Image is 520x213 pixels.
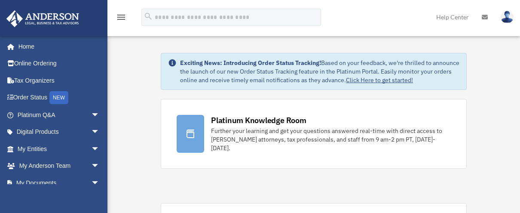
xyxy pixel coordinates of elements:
a: Digital Productsarrow_drop_down [6,123,113,141]
span: arrow_drop_down [91,174,108,192]
div: NEW [49,91,68,104]
div: Platinum Knowledge Room [211,115,306,126]
a: Online Ordering [6,55,113,72]
a: My Entitiesarrow_drop_down [6,140,113,157]
a: Click Here to get started! [346,76,413,84]
a: Platinum Q&Aarrow_drop_down [6,106,113,123]
i: menu [116,12,126,22]
span: arrow_drop_down [91,106,108,124]
a: Tax Organizers [6,72,113,89]
a: Platinum Knowledge Room Further your learning and get your questions answered real-time with dire... [161,99,467,169]
img: User Pic [501,11,514,23]
a: menu [116,15,126,22]
i: search [144,12,153,21]
span: arrow_drop_down [91,157,108,175]
img: Anderson Advisors Platinum Portal [4,10,82,27]
div: Based on your feedback, we're thrilled to announce the launch of our new Order Status Tracking fe... [180,59,459,84]
strong: Exciting News: Introducing Order Status Tracking! [180,59,321,67]
a: Home [6,38,108,55]
a: My Documentsarrow_drop_down [6,174,113,191]
a: Order StatusNEW [6,89,113,107]
span: arrow_drop_down [91,123,108,141]
div: Further your learning and get your questions answered real-time with direct access to [PERSON_NAM... [211,127,451,152]
span: arrow_drop_down [91,140,108,158]
a: My Anderson Teamarrow_drop_down [6,157,113,175]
